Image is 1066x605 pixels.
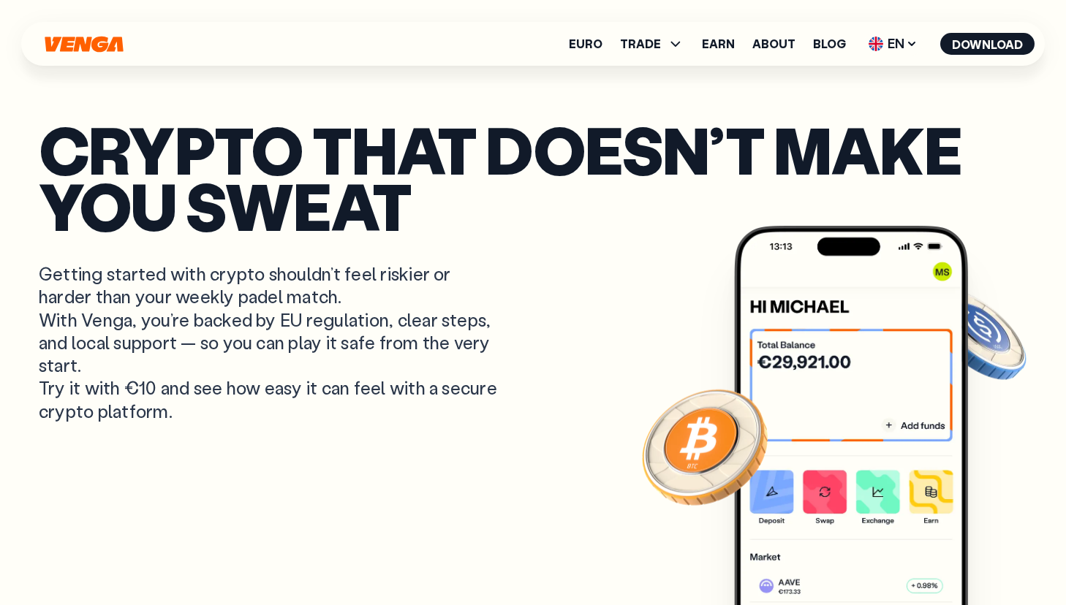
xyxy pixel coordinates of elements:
a: Blog [813,38,846,50]
span: TRADE [620,38,661,50]
img: flag-uk [869,37,883,51]
span: TRADE [620,35,684,53]
img: Bitcoin [639,381,771,512]
p: Getting started with crypto shouldn’t feel riskier or harder than your weekly padel match. With V... [39,262,501,422]
a: Earn [702,38,735,50]
a: About [752,38,795,50]
p: Crypto that doesn’t make you sweat [39,121,1027,233]
svg: Home [43,36,125,53]
a: Euro [569,38,602,50]
span: EN [863,32,923,56]
button: Download [940,33,1035,55]
img: USDC coin [924,282,1029,387]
